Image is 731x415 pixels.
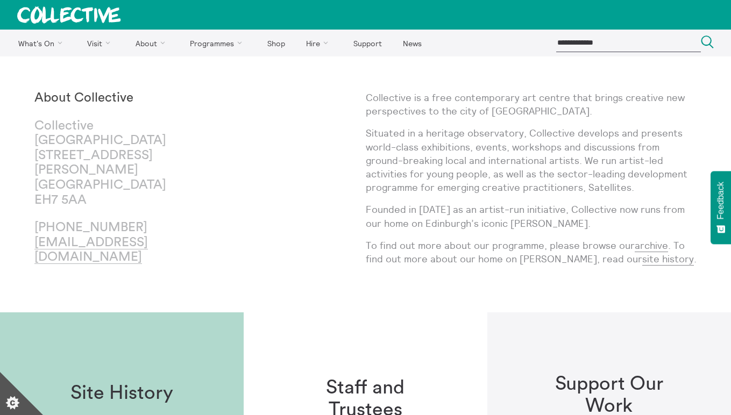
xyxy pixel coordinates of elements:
[711,171,731,244] button: Feedback - Show survey
[126,30,179,56] a: About
[344,30,391,56] a: Support
[9,30,76,56] a: What's On
[366,203,697,230] p: Founded in [DATE] as an artist-run initiative, Collective now runs from our home on Edinburgh’s i...
[635,239,668,252] a: archive
[716,182,726,219] span: Feedback
[366,126,697,194] p: Situated in a heritage observatory, Collective develops and presents world-class exhibitions, eve...
[34,220,200,265] p: [PHONE_NUMBER]
[181,30,256,56] a: Programmes
[78,30,124,56] a: Visit
[34,119,200,208] p: Collective [GEOGRAPHIC_DATA] [STREET_ADDRESS][PERSON_NAME] [GEOGRAPHIC_DATA] EH7 5AA
[366,91,697,118] p: Collective is a free contemporary art centre that brings creative new perspectives to the city of...
[34,91,133,104] strong: About Collective
[366,239,697,266] p: To find out more about our programme, please browse our . To find out more about our home on [PER...
[393,30,431,56] a: News
[34,236,148,264] a: [EMAIL_ADDRESS][DOMAIN_NAME]
[642,253,694,266] a: site history
[297,30,342,56] a: Hire
[70,382,173,404] h1: Site History
[258,30,294,56] a: Shop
